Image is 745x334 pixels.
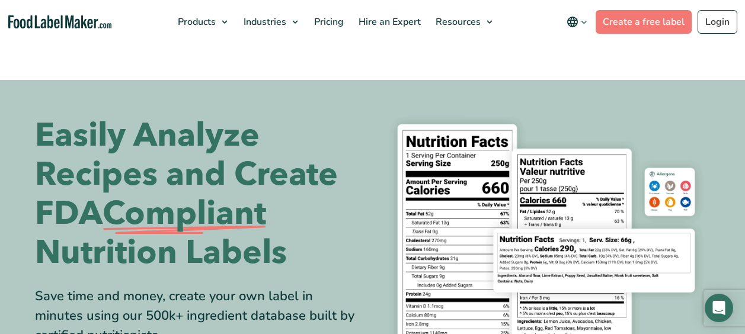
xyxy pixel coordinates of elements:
[596,10,692,34] a: Create a free label
[355,15,422,28] span: Hire an Expert
[174,15,217,28] span: Products
[103,194,266,233] span: Compliant
[432,15,482,28] span: Resources
[311,15,345,28] span: Pricing
[35,116,364,272] h1: Easily Analyze Recipes and Create FDA Nutrition Labels
[698,10,737,34] a: Login
[705,294,733,322] div: Open Intercom Messenger
[240,15,287,28] span: Industries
